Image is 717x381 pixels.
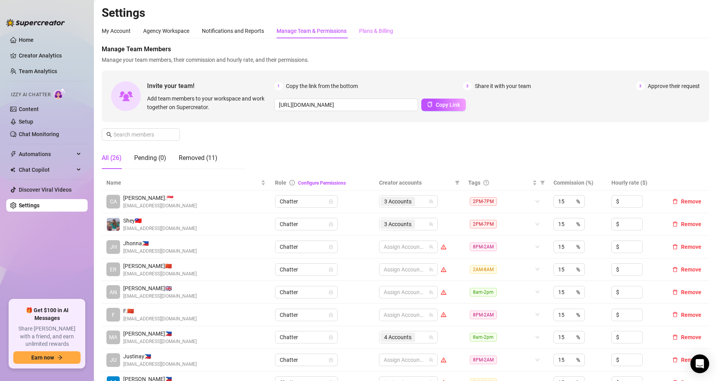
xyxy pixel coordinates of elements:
span: CA [110,197,117,206]
div: Open Intercom Messenger [690,354,709,373]
span: Chatter [280,241,333,253]
span: Chatter [280,309,333,321]
span: ER [110,265,117,274]
span: delete [672,199,678,204]
div: My Account [102,27,131,35]
span: F. 🇨🇳 [123,307,197,315]
span: [PERSON_NAME] 🇬🇧 [123,284,197,293]
span: 3 [636,82,645,90]
span: lock [329,290,333,295]
div: All (26) [102,153,122,163]
span: question-circle [483,180,489,185]
button: Remove [669,219,704,229]
span: delete [672,312,678,317]
span: arrow-right [57,355,63,360]
span: copy [427,102,433,107]
span: [PERSON_NAME]. 🇸🇬 [123,194,197,202]
button: Remove [669,332,704,342]
span: lock [329,244,333,249]
h2: Settings [102,5,709,20]
span: team [429,222,433,226]
span: 8PM-2AM [470,311,497,319]
a: Content [19,106,39,112]
span: [PERSON_NAME] 🇵🇭 [123,329,197,338]
span: Creator accounts [379,178,452,187]
span: 3 Accounts [381,197,415,206]
a: Discover Viral Videos [19,187,72,193]
button: Earn nowarrow-right [13,351,81,364]
span: [EMAIL_ADDRESS][DOMAIN_NAME] [123,202,197,210]
span: filter [453,177,461,189]
span: 8am-2pm [470,288,497,297]
span: 8PM-2AM [470,356,497,364]
span: Chatter [280,331,333,343]
span: [EMAIL_ADDRESS][DOMAIN_NAME] [123,338,197,345]
img: logo-BBDzfeDw.svg [6,19,65,27]
span: search [106,132,112,137]
span: info-circle [289,180,295,185]
span: 1 [274,82,283,90]
span: filter [539,177,546,189]
span: Add team members to your workspace and work together on Supercreator. [147,94,271,111]
button: Remove [669,242,704,252]
img: Chat Copilot [10,167,15,173]
span: 8am-2pm [470,333,497,341]
span: 4 Accounts [381,332,415,342]
span: filter [540,180,545,185]
div: Manage Team & Permissions [277,27,347,35]
span: Invite your team! [147,81,274,91]
span: Remove [681,198,701,205]
span: thunderbolt [10,151,16,157]
input: Search members [113,130,169,139]
span: Chatter [280,218,333,230]
span: Chatter [280,264,333,275]
span: team [429,199,433,204]
span: lock [329,199,333,204]
span: Remove [681,221,701,227]
span: [EMAIL_ADDRESS][DOMAIN_NAME] [123,315,197,323]
span: F [112,311,115,319]
span: Manage your team members, their commission and hourly rate, and their permissions. [102,56,709,64]
img: Shey [107,218,120,231]
span: filter [455,180,460,185]
span: team [429,335,433,340]
span: Automations [19,148,74,160]
span: Tags [468,178,480,187]
span: 3 Accounts [381,219,415,229]
a: Creator Analytics [19,49,81,62]
span: team [429,313,433,317]
span: team [429,358,433,362]
span: Copy Link [436,102,460,108]
span: Shey 🇹🇼 [123,216,197,225]
span: delete [672,357,678,363]
a: Setup [19,119,33,125]
span: lock [329,267,333,272]
span: Approve their request [648,82,700,90]
span: warning [441,267,446,272]
div: Agency Workspace [143,27,189,35]
span: Chat Copilot [19,164,74,176]
span: Remove [681,334,701,340]
div: Removed (11) [179,153,217,163]
span: Remove [681,244,701,250]
span: warning [441,357,446,363]
span: Chatter [280,286,333,298]
a: Chat Monitoring [19,131,59,137]
span: 8PM-2AM [470,243,497,251]
span: lock [329,313,333,317]
span: Remove [681,357,701,363]
span: [PERSON_NAME] 🇨🇳 [123,262,197,270]
a: Configure Permissions [298,180,346,186]
span: Justinay 🇵🇭 [123,352,197,361]
span: warning [441,244,446,250]
div: Notifications and Reports [202,27,264,35]
span: lock [329,358,333,362]
span: [EMAIL_ADDRESS][DOMAIN_NAME] [123,225,197,232]
span: lock [329,335,333,340]
button: Copy Link [421,99,466,111]
span: Remove [681,289,701,295]
button: Remove [669,265,704,274]
span: Izzy AI Chatter [11,91,50,99]
span: Name [106,178,259,187]
div: Plans & Billing [359,27,393,35]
